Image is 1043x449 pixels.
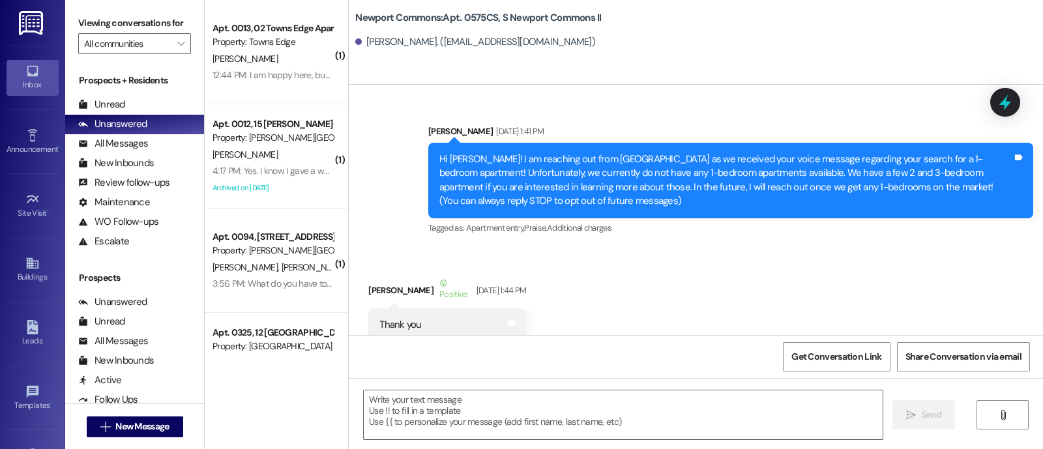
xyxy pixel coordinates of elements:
div: WO Follow-ups [78,215,158,229]
span: Share Conversation via email [905,350,1021,364]
span: [PERSON_NAME] [213,261,282,273]
a: Buildings [7,252,59,287]
a: Inbox [7,60,59,95]
span: Send [921,408,941,422]
div: Prospects [65,271,204,285]
a: Leads [7,316,59,351]
div: Review follow-ups [78,176,169,190]
span: New Message [115,420,169,433]
button: New Message [87,416,183,437]
div: Thank you [379,318,421,332]
img: ResiDesk Logo [19,11,46,35]
div: Apt. 0012, 15 [PERSON_NAME] Commons [213,117,333,131]
div: Escalate [78,235,129,248]
div: New Inbounds [78,354,154,368]
div: 3:56 PM: What do you have to do to get involved in the yard sale? [213,278,461,289]
div: Unread [78,98,125,111]
span: Get Conversation Link [791,350,881,364]
div: Apt. 0013, 02 Towns Edge Apartments LLC [213,22,333,35]
span: • [47,207,49,216]
label: Viewing conversations for [78,13,191,33]
i:  [906,410,916,420]
div: Apt. 0325, 12 [GEOGRAPHIC_DATA] Townhomes [213,326,333,340]
div: Positive [437,276,470,304]
span: • [58,143,60,152]
div: Property: Towns Edge [213,35,333,49]
div: [PERSON_NAME]. ([EMAIL_ADDRESS][DOMAIN_NAME]) [355,35,595,49]
span: [PERSON_NAME] [213,53,278,65]
div: [PERSON_NAME] [368,276,526,308]
div: New Inbounds [78,156,154,170]
div: 12:44 PM: I am happy here, but my renewal would be predicated on any kind of increase. [213,69,548,81]
div: Prospects + Residents [65,74,204,87]
div: [PERSON_NAME] [428,124,1033,143]
i:  [100,422,110,432]
div: Property: [GEOGRAPHIC_DATA] Townhomes [213,340,333,353]
span: Additional charges [547,222,611,233]
button: Send [892,400,956,429]
div: Tagged as: [428,218,1033,237]
div: Hi [PERSON_NAME]! I am reaching out from [GEOGRAPHIC_DATA] as we received your voice message rega... [439,152,1012,209]
a: Templates • [7,381,59,416]
div: [DATE] 1:44 PM [473,283,527,297]
div: Property: [PERSON_NAME][GEOGRAPHIC_DATA] [213,244,333,257]
div: Follow Ups [78,393,138,407]
div: [DATE] 1:41 PM [493,124,544,138]
div: Archived on [DATE] [211,180,334,196]
span: Praise , [524,222,546,233]
button: Share Conversation via email [897,342,1030,371]
i:  [177,38,184,49]
div: Unanswered [78,117,147,131]
div: Active [78,373,122,387]
span: Apartment entry , [466,222,525,233]
div: Maintenance [78,196,150,209]
div: Property: [PERSON_NAME][GEOGRAPHIC_DATA] [213,131,333,145]
div: Unanswered [78,295,147,309]
input: All communities [84,33,170,54]
span: [PERSON_NAME] [282,261,347,273]
span: [PERSON_NAME] [213,149,278,160]
a: Site Visit • [7,188,59,224]
div: Apt. 0094, [STREET_ADDRESS][PERSON_NAME] [213,230,333,244]
i:  [998,410,1008,420]
div: Unread [78,315,125,328]
b: Newport Commons: Apt. 0575CS, S Newport Commons II [355,11,601,25]
button: Get Conversation Link [783,342,890,371]
div: All Messages [78,137,148,151]
div: All Messages [78,334,148,348]
span: • [50,399,52,408]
